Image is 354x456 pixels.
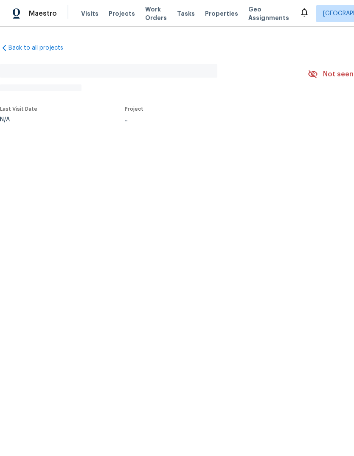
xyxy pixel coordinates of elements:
[145,5,167,22] span: Work Orders
[177,11,195,17] span: Tasks
[248,5,289,22] span: Geo Assignments
[205,9,238,18] span: Properties
[109,9,135,18] span: Projects
[81,9,98,18] span: Visits
[125,106,143,112] span: Project
[125,117,288,123] div: ...
[29,9,57,18] span: Maestro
